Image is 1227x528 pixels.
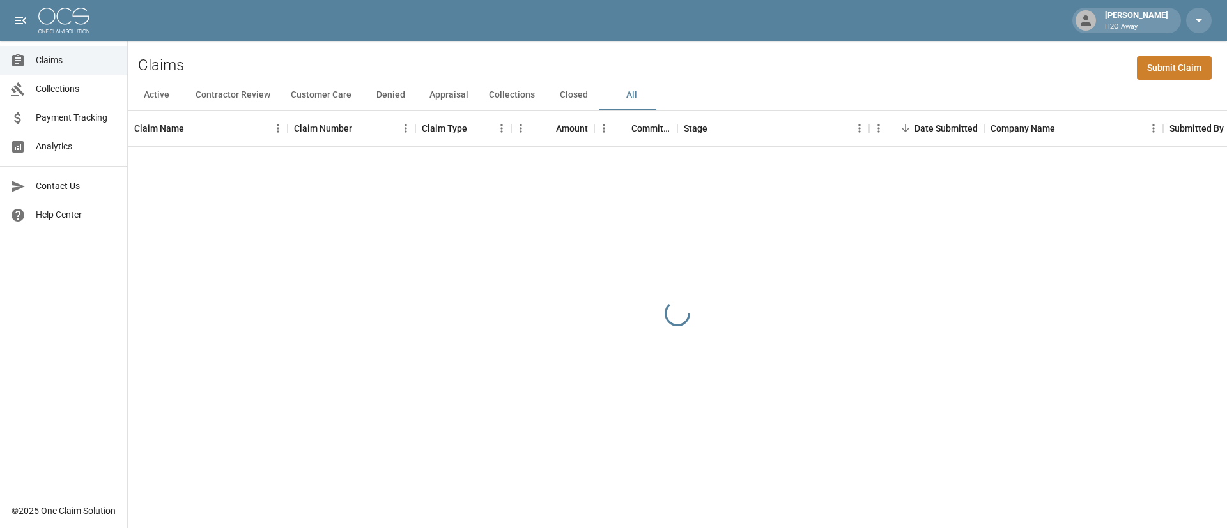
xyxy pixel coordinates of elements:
span: Collections [36,82,117,96]
button: Menu [396,119,415,138]
div: [PERSON_NAME] [1100,9,1173,32]
button: Appraisal [419,80,479,110]
div: Amount [511,110,594,146]
button: Menu [869,119,888,138]
button: Contractor Review [185,80,281,110]
button: Active [128,80,185,110]
div: Company Name [991,110,1055,146]
div: Claim Type [422,110,467,146]
button: Sort [897,119,914,137]
button: Sort [538,119,556,137]
div: Claim Number [288,110,415,146]
span: Payment Tracking [36,111,117,124]
span: Analytics [36,140,117,153]
div: Committed Amount [594,110,677,146]
div: Company Name [984,110,1163,146]
span: Help Center [36,208,117,222]
button: Sort [352,119,370,137]
button: Closed [545,80,603,110]
div: Submitted By [1169,110,1224,146]
button: Menu [850,119,869,138]
div: © 2025 One Claim Solution [12,504,116,517]
button: Menu [492,119,511,138]
span: Contact Us [36,179,117,193]
div: Stage [677,110,869,146]
p: H2O Away [1105,22,1168,33]
div: Claim Number [294,110,352,146]
button: Collections [479,80,545,110]
span: Claims [36,54,117,67]
button: Sort [613,119,631,137]
h2: Claims [138,56,184,75]
button: Sort [707,119,725,137]
button: All [603,80,660,110]
div: Committed Amount [631,110,671,146]
div: Stage [684,110,707,146]
div: Claim Type [415,110,511,146]
a: Submit Claim [1137,56,1212,80]
div: Claim Name [134,110,184,146]
button: Denied [362,80,419,110]
button: Sort [1055,119,1073,137]
button: Sort [184,119,202,137]
div: Date Submitted [869,110,984,146]
div: Amount [556,110,588,146]
button: Sort [467,119,485,137]
button: Customer Care [281,80,362,110]
img: ocs-logo-white-transparent.png [38,8,89,33]
button: open drawer [8,8,33,33]
button: Menu [268,119,288,138]
button: Menu [594,119,613,138]
div: dynamic tabs [128,80,1227,110]
div: Date Submitted [914,110,978,146]
div: Claim Name [128,110,288,146]
button: Menu [1144,119,1163,138]
button: Menu [511,119,530,138]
